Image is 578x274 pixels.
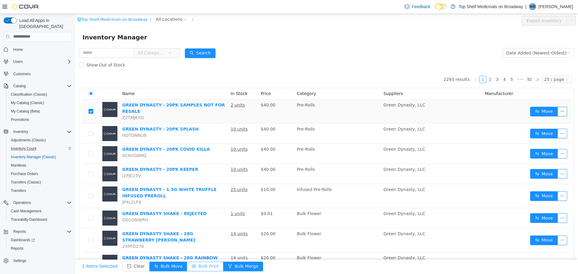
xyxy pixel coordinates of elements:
[6,244,74,253] button: Reports
[11,257,72,264] span: Settings
[155,89,170,94] u: 2 units
[17,17,72,29] span: Load All Apps in [GEOGRAPHIC_DATA]
[8,162,29,169] a: Manifests
[47,119,71,124] span: HDTDNNU8
[2,3,72,8] a: icon: shopTop Shelf Medicinals on Broadway
[27,217,42,232] img: GREEN DYNASTY SHAKE - 28G STRAWBERRY RUNTZ placeholder
[13,258,26,263] span: Settings
[455,135,483,145] button: icon: swapMove
[219,170,306,194] td: Infused Pre-Rolls
[1,69,74,78] button: Customers
[6,115,74,124] button: Promotions
[155,173,172,178] u: 25 units
[7,19,76,28] span: Inventory Manager
[27,241,42,256] img: GREEN DYNASTY SHAKE - 28G RAINBOW RUNTZ placeholder
[8,187,72,194] span: Transfers
[47,204,73,208] span: DD1GNWRH
[1,199,74,207] button: Operations
[8,170,72,177] span: Purchase Orders
[431,35,491,44] div: Date Added (Newest-Oldest)
[8,153,58,161] a: Inventory Manager (Classic)
[112,248,148,257] button: icon: printerBulk Print
[219,150,306,170] td: Pre-Rolls
[8,162,72,169] span: Manifests
[11,238,35,242] span: Dashboards
[6,99,74,107] button: My Catalog (Classic)
[402,1,433,13] a: Feedback
[75,3,76,8] span: /
[13,229,26,234] span: Reports
[11,228,72,235] span: Reports
[410,77,438,82] span: Manufacturer
[482,222,492,231] button: icon: ellipsis
[308,77,328,82] span: Suppliers
[6,153,74,161] button: Inventory Manager (Classic)
[397,62,404,69] li: Previous Page
[8,216,49,223] a: Traceabilty Dashboard
[185,133,200,138] span: $40.00
[8,116,72,123] span: Promotions
[13,200,31,205] span: Operations
[426,62,433,69] li: 4
[308,113,350,118] span: Green Dynasty, LLC
[11,128,30,135] button: Inventory
[185,77,196,82] span: Price
[440,62,450,69] span: •••
[6,144,74,153] button: Inventory Count
[6,215,74,224] button: Traceabilty Dashboard
[8,145,72,152] span: Inventory Count
[1,128,74,136] button: Inventory
[47,217,120,229] a: GREEN DYNASTY SHAKE - 28G STRAWBERRY [PERSON_NAME]
[455,177,483,187] button: icon: swapMove
[459,62,466,69] li: Next Page
[110,35,140,44] button: icon: searchSearch
[219,130,306,150] td: Pre-Rolls
[412,62,418,69] a: 2
[13,59,23,64] span: Users
[450,62,459,69] li: 92
[47,139,71,144] span: 0C6VG8MQ
[11,117,29,122] span: Promotions
[2,248,47,257] button: 1 Items Selected
[1,256,74,265] button: Settings
[47,242,142,253] a: GREEN DYNASTY SHAKE - 28G RAINBOW [PERSON_NAME]
[440,62,450,69] li: Next 5 Pages
[308,153,350,158] span: Green Dynasty, LLC
[492,37,495,42] i: icon: down
[8,153,72,161] span: Inventory Manager (Classic)
[433,62,440,69] li: 5
[1,45,74,54] button: Home
[11,70,72,78] span: Customers
[525,3,527,10] p: |
[6,186,74,195] button: Transfers
[458,3,523,10] p: Top Shelf Medicinals on Broadway
[47,173,141,184] a: GREEN DYNASTY - 1.5G WHITE TRUFFLE INFUSED PREROLL
[6,178,74,186] button: Transfers (Classic)
[482,135,492,145] button: icon: ellipsis
[11,46,25,53] a: Home
[185,173,200,178] span: $10.00
[117,3,118,8] span: /
[47,230,69,235] span: 2XPFD276
[47,197,132,202] a: GREEN DYNASTY SHAKE - REJECTED
[13,47,23,52] span: Home
[6,107,74,115] button: My Catalog (Beta)
[11,58,25,65] button: Users
[308,89,350,94] span: Green Dynasty, LLC
[185,89,200,94] span: $40.00
[491,2,501,12] button: icon: ellipsis
[6,207,74,215] button: Cash Management
[62,36,90,42] span: All Categories
[482,115,492,125] button: icon: ellipsis
[74,248,112,257] button: icon: swapBulk Move
[11,199,33,206] button: Operations
[404,62,411,69] a: 1
[8,170,41,177] a: Purchase Orders
[185,197,197,202] span: $0.01
[435,4,448,10] input: Dark Mode
[47,159,66,164] span: J1PJE23V
[308,197,350,202] span: Green Dynasty, LLC
[455,115,483,125] button: icon: swapMove
[8,245,26,252] a: Reports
